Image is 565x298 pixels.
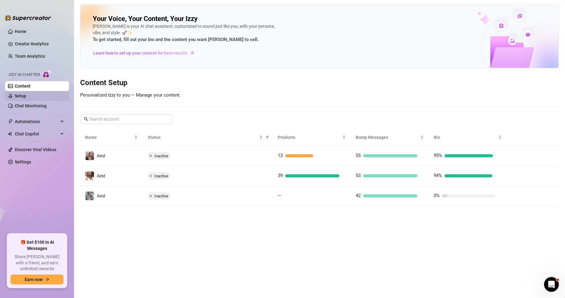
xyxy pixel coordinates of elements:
[10,254,63,272] span: Share [PERSON_NAME] with a friend, and earn unlimited rewards
[544,277,559,292] iframe: Intercom live chat
[93,50,187,56] span: Learn how to set up your content for best results
[80,78,559,88] h3: Content Setup
[89,116,164,122] input: Search account
[8,119,13,124] span: thunderbolt
[463,5,559,68] img: ai-chatter-content-library-cLFOSyPT.png
[93,48,199,58] a: Learn how to set up your content for best results
[434,153,442,158] span: 95%
[273,129,351,146] th: Products
[278,193,281,198] span: —
[85,172,94,180] img: Aest
[356,153,361,158] span: 55
[264,133,270,142] span: filter
[143,129,273,146] th: Status
[148,134,258,141] span: Status
[278,153,283,158] span: 13
[5,15,51,21] img: logo-BBDzfeDw.svg
[93,37,259,42] strong: To get started, fill out your bio and the content you want [PERSON_NAME] to sell.
[42,69,52,78] img: AI Chatter
[25,277,43,282] span: Earn now
[154,154,168,158] span: Inactive
[84,117,88,121] span: search
[15,103,47,108] a: Chat Monitoring
[10,239,63,251] span: 🎁 Get $100 in AI Messages
[351,129,429,146] th: Bump Messages
[9,72,40,78] span: Izzy AI Chatter
[15,159,31,164] a: Settings
[356,134,419,141] span: Bump Messages
[154,174,168,178] span: Inactive
[356,173,361,178] span: 53
[85,151,94,160] img: Aest
[97,193,105,198] span: Aest
[80,129,143,146] th: Name
[154,194,168,198] span: Inactive
[434,134,497,141] span: Bio
[45,277,49,282] span: arrow-right
[429,129,507,146] th: Bio
[15,84,31,89] a: Content
[97,153,105,158] span: Aest
[15,117,59,126] span: Automations
[15,39,64,49] a: Creator Analytics
[80,92,181,98] span: Personalized Izzy to you — Manage your content.
[85,134,133,141] span: Name
[189,50,195,56] span: arrow-right
[278,134,341,141] span: Products
[8,132,12,136] img: Chat Copilot
[356,193,361,198] span: 42
[15,93,26,98] a: Setup
[434,193,440,198] span: 0%
[15,129,59,139] span: Chat Copilot
[85,192,94,200] img: Aest
[278,173,283,178] span: 39
[93,14,198,23] h2: Your Voice, Your Content, Your Izzy
[15,29,27,34] a: Home
[434,173,442,178] span: 94%
[93,23,278,43] div: [PERSON_NAME] is your AI chat assistant, customized to sound just like you, with your persona, vi...
[15,147,56,152] a: Discover Viral Videos
[15,54,45,59] a: Team Analytics
[265,135,269,139] span: filter
[10,275,63,284] button: Earn nowarrow-right
[97,173,105,178] span: Aest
